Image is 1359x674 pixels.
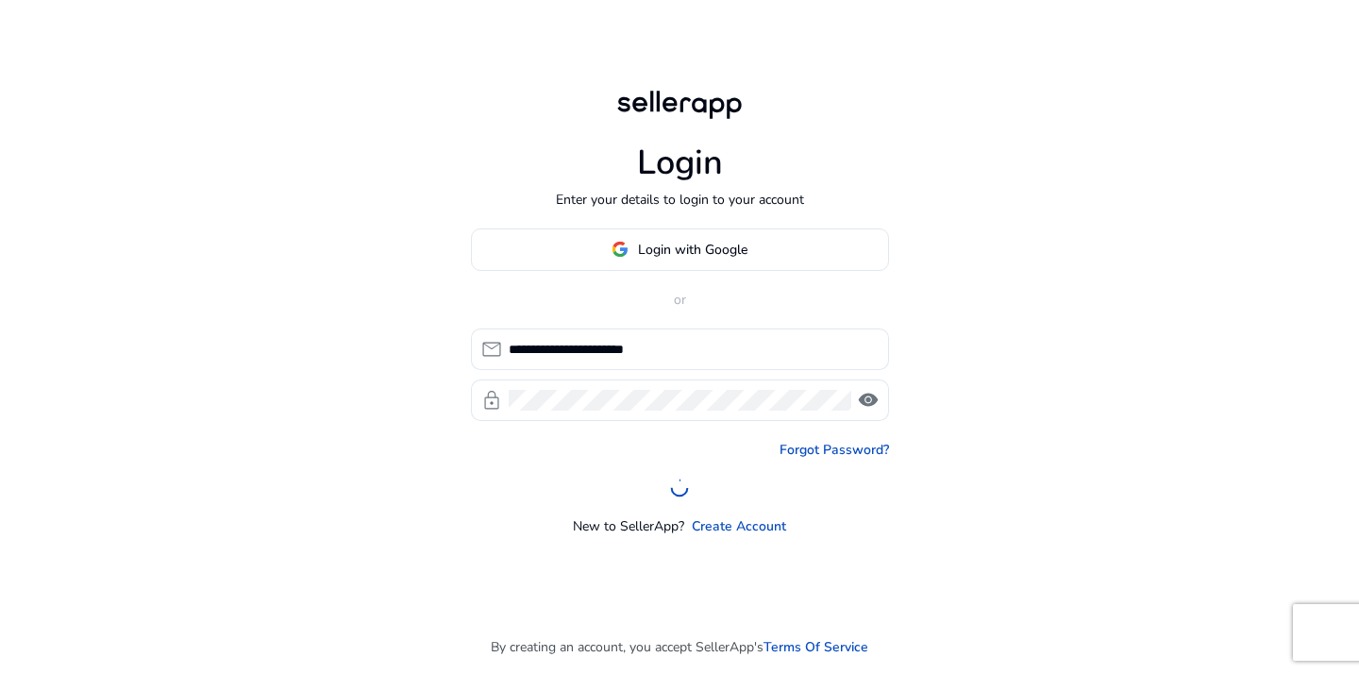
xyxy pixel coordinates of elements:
span: visibility [857,389,880,412]
p: New to SellerApp? [573,516,684,536]
p: or [471,290,889,310]
span: Login with Google [638,240,747,260]
a: Forgot Password? [780,440,889,460]
img: google-logo.svg [612,241,629,258]
span: lock [480,389,503,412]
span: mail [480,338,503,361]
button: Login with Google [471,228,889,271]
a: Create Account [692,516,786,536]
h1: Login [637,143,723,183]
a: Terms Of Service [763,637,868,657]
p: Enter your details to login to your account [556,190,804,210]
